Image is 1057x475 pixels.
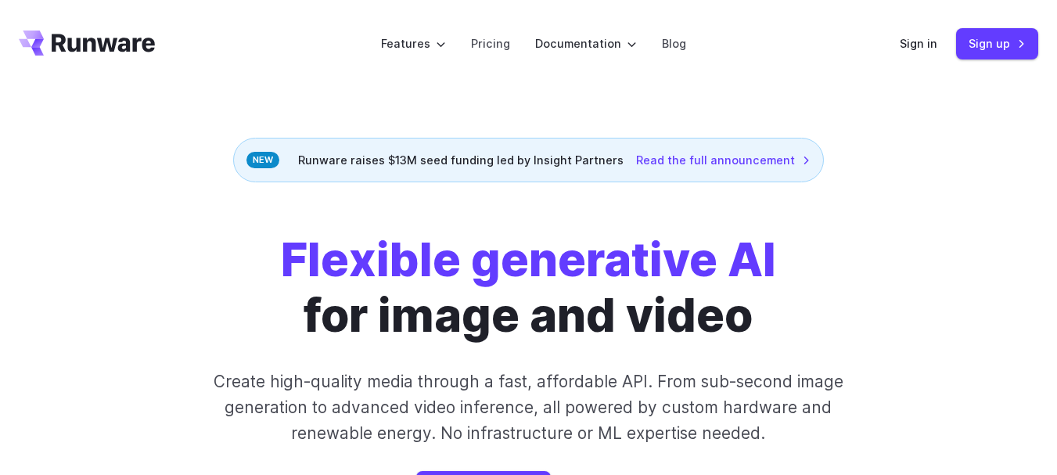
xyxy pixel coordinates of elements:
[636,151,811,169] a: Read the full announcement
[662,34,686,52] a: Blog
[900,34,937,52] a: Sign in
[535,34,637,52] label: Documentation
[471,34,510,52] a: Pricing
[381,34,446,52] label: Features
[203,369,855,447] p: Create high-quality media through a fast, affordable API. From sub-second image generation to adv...
[281,232,776,344] h1: for image and video
[956,28,1038,59] a: Sign up
[233,138,824,182] div: Runware raises $13M seed funding led by Insight Partners
[19,31,155,56] a: Go to /
[281,232,776,287] strong: Flexible generative AI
